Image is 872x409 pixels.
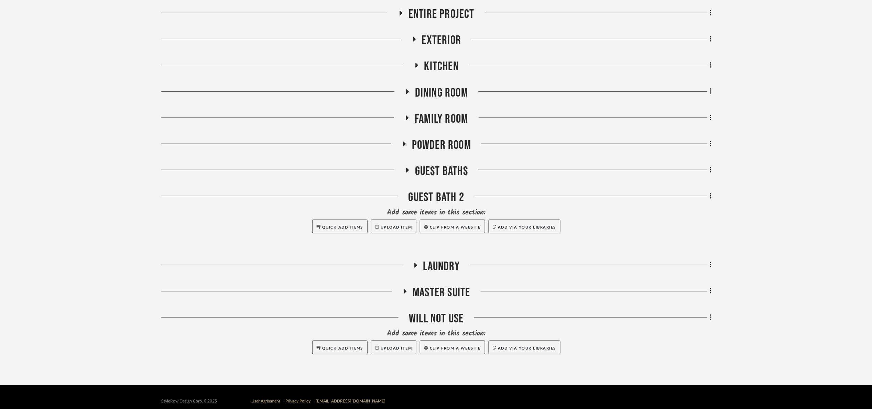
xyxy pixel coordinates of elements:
[161,399,217,404] div: StyleRow Design Corp. ©2025
[371,341,416,354] button: Upload Item
[412,138,471,153] span: Powder Room
[312,220,368,233] button: Quick Add Items
[422,33,461,48] span: Exterior
[251,399,280,403] a: User Agreement
[312,341,368,354] button: Quick Add Items
[423,259,460,274] span: Laundry
[316,399,385,403] a: [EMAIL_ADDRESS][DOMAIN_NAME]
[424,59,459,74] span: Kitchen
[322,346,363,350] span: Quick Add Items
[408,7,475,22] span: Entire Project
[415,112,468,126] span: Family Room
[415,164,468,179] span: Guest Baths
[415,86,468,100] span: Dining Room
[420,341,485,354] button: Clip from a website
[285,399,310,403] a: Privacy Policy
[161,329,711,339] div: Add some items in this section:
[161,208,711,218] div: Add some items in this section:
[413,285,470,300] span: Master Suite
[489,341,561,354] button: Add via your libraries
[371,220,416,233] button: Upload Item
[420,220,485,233] button: Clip from a website
[489,220,561,233] button: Add via your libraries
[322,225,363,229] span: Quick Add Items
